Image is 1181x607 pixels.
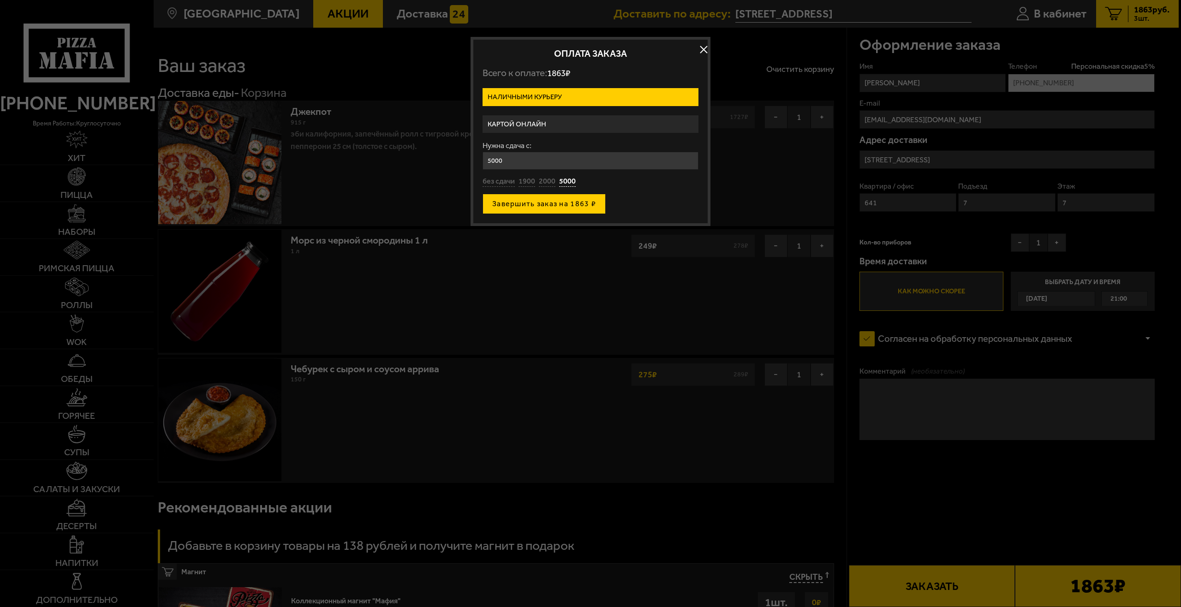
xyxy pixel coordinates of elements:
[483,177,515,187] button: без сдачи
[559,177,576,187] button: 5000
[483,67,698,79] p: Всего к оплате:
[483,88,698,106] label: Наличными курьеру
[483,49,698,58] h2: Оплата заказа
[483,115,698,133] label: Картой онлайн
[483,142,698,149] label: Нужна сдача с:
[547,68,570,78] span: 1863 ₽
[519,177,535,187] button: 1900
[483,194,606,214] button: Завершить заказ на 1863 ₽
[539,177,555,187] button: 2000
